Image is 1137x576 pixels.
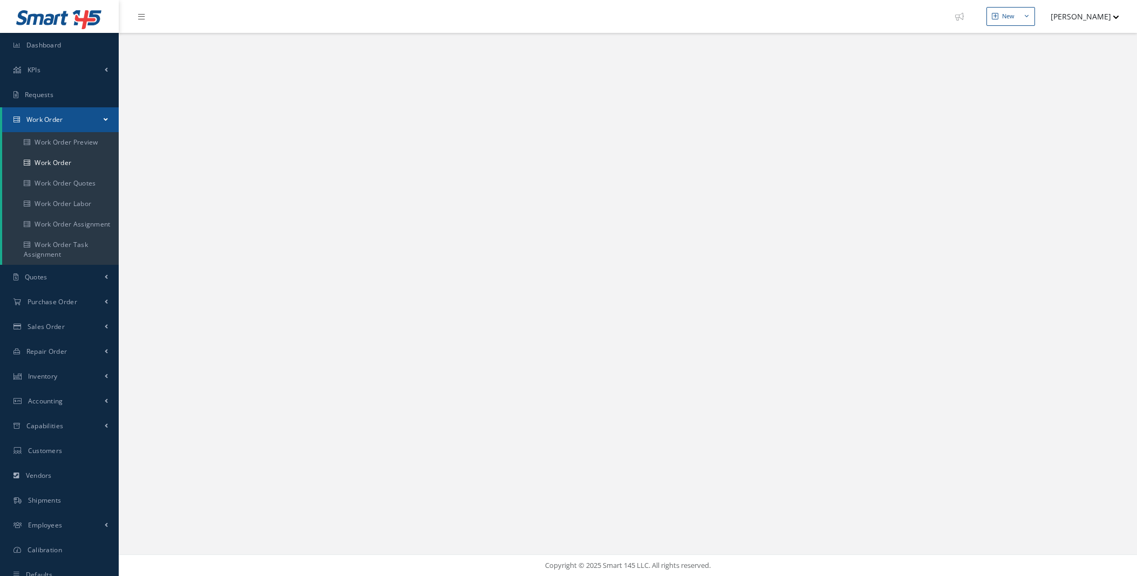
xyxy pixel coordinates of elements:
span: Employees [28,520,63,530]
span: Accounting [28,396,63,406]
a: Work Order Task Assignment [2,235,119,265]
a: Work Order [2,153,119,173]
a: Work Order Labor [2,194,119,214]
span: Calibration [28,545,62,554]
span: Sales Order [28,322,65,331]
a: Work Order Preview [2,132,119,153]
a: Work Order Quotes [2,173,119,194]
a: Work Order [2,107,119,132]
span: Vendors [26,471,52,480]
button: New [986,7,1035,26]
button: [PERSON_NAME] [1040,6,1119,27]
span: Shipments [28,496,62,505]
span: Purchase Order [28,297,77,306]
span: Work Order [26,115,63,124]
span: Capabilities [26,421,64,430]
a: Work Order Assignment [2,214,119,235]
span: Quotes [25,272,47,282]
span: Inventory [28,372,58,381]
span: Customers [28,446,63,455]
span: KPIs [28,65,40,74]
span: Requests [25,90,53,99]
div: Copyright © 2025 Smart 145 LLC. All rights reserved. [130,560,1126,571]
span: Repair Order [26,347,67,356]
div: New [1002,12,1015,21]
span: Dashboard [26,40,62,50]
